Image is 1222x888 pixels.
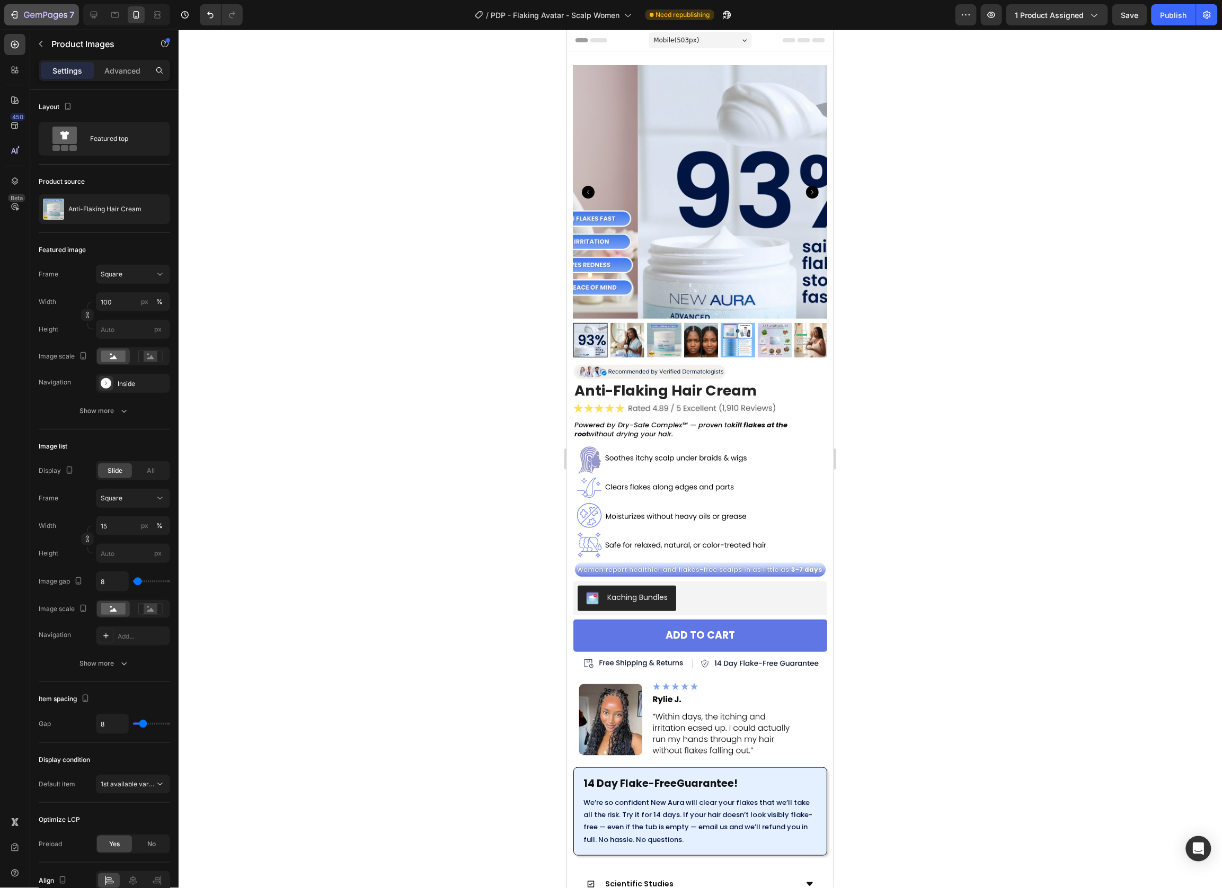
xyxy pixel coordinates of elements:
[156,297,163,307] div: %
[39,719,51,729] div: Gap
[96,265,170,284] button: Square
[141,521,148,531] div: px
[39,297,56,307] label: Width
[200,4,243,25] div: Undo/Redo
[90,127,155,151] div: Featured top
[39,349,90,364] div: Image scale
[39,325,58,334] label: Height
[39,177,85,186] div: Product source
[39,245,86,255] div: Featured image
[1112,4,1147,25] button: Save
[39,602,90,616] div: Image scale
[101,780,160,788] span: 1st available variant
[141,297,148,307] div: px
[39,494,58,503] label: Frame
[51,38,141,50] p: Product Images
[80,406,129,416] div: Show more
[109,839,120,849] span: Yes
[69,8,74,21] p: 7
[101,494,122,503] span: Square
[39,839,62,849] div: Preload
[39,654,170,673] button: Show more
[656,10,710,20] span: Need republishing
[118,379,167,389] div: Inside
[39,755,90,765] div: Display condition
[96,516,170,535] input: px%
[39,874,69,888] div: Align
[138,519,151,532] button: %
[39,630,71,640] div: Navigation
[39,100,74,114] div: Layout
[154,325,162,333] span: px
[1121,11,1139,20] span: Save
[39,692,92,706] div: Item spacing
[39,442,67,451] div: Image list
[138,295,151,308] button: %
[10,113,25,121] div: 450
[39,815,80,824] div: Optimize LCP
[147,466,155,476] span: All
[96,320,170,339] input: px
[4,4,79,25] button: 7
[153,295,166,308] button: px
[39,401,170,420] button: Show more
[96,714,128,733] input: Auto
[80,658,129,669] div: Show more
[43,199,64,220] img: product feature img
[96,775,170,794] button: 1st available variant
[147,839,156,849] span: No
[118,632,167,641] div: Add...
[153,519,166,532] button: px
[39,549,58,558] label: Height
[39,575,85,589] div: Image gap
[486,10,489,21] span: /
[491,10,620,21] span: PDP - Flaking Avatar - Scalp Women
[39,521,56,531] label: Width
[38,848,107,861] p: Scientific Studies
[39,378,71,387] div: Navigation
[96,489,170,508] button: Square
[104,65,140,76] p: Advanced
[567,30,834,888] iframe: To enrich screen reader interactions, please activate Accessibility in Grammarly extension settings
[39,270,58,279] label: Frame
[52,65,82,76] p: Settings
[1161,10,1187,21] div: Publish
[96,572,128,591] input: Auto
[39,464,76,478] div: Display
[68,205,141,213] p: Anti-Flaking Hair Cream
[8,194,25,202] div: Beta
[101,270,122,279] span: Square
[96,292,170,311] input: px%
[1006,4,1108,25] button: 1 product assigned
[96,544,170,563] input: px
[1015,10,1084,21] span: 1 product assigned
[108,466,122,476] span: Slide
[1152,4,1196,25] button: Publish
[39,779,75,789] div: Default item
[154,549,162,557] span: px
[1186,836,1211,862] div: Open Intercom Messenger
[156,521,163,531] div: %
